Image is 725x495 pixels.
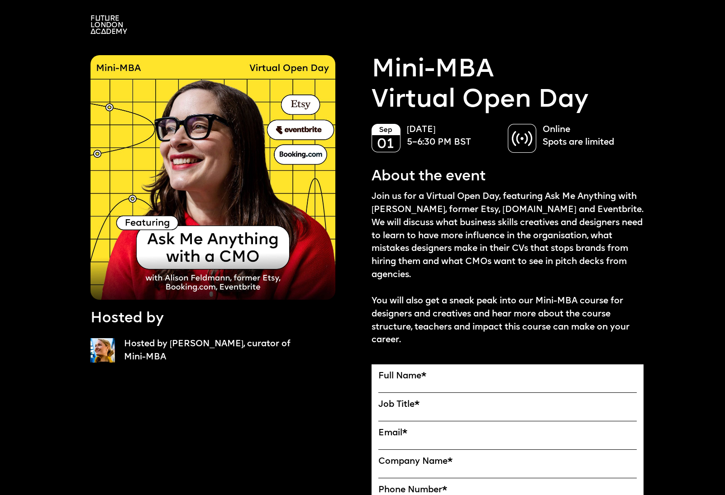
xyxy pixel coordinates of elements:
[91,309,164,329] p: Hosted by
[372,55,588,116] a: Mini-MBAVirtual Open Day
[378,457,637,467] label: Company Name
[407,124,499,150] p: [DATE] 5–6:30 PM BST
[378,400,637,410] label: Job Title
[378,371,637,382] label: Full Name
[543,124,634,150] p: Online Spots are limited
[378,428,637,438] label: Email
[372,167,486,187] p: About the event
[124,338,291,364] p: Hosted by [PERSON_NAME], curator of Mini-MBA
[372,191,644,347] p: Join us for a Virtual Open Day, featuring Ask Me Anything with [PERSON_NAME], former Etsy, [DOMAI...
[91,15,127,34] img: A logo saying in 3 lines: Future London Academy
